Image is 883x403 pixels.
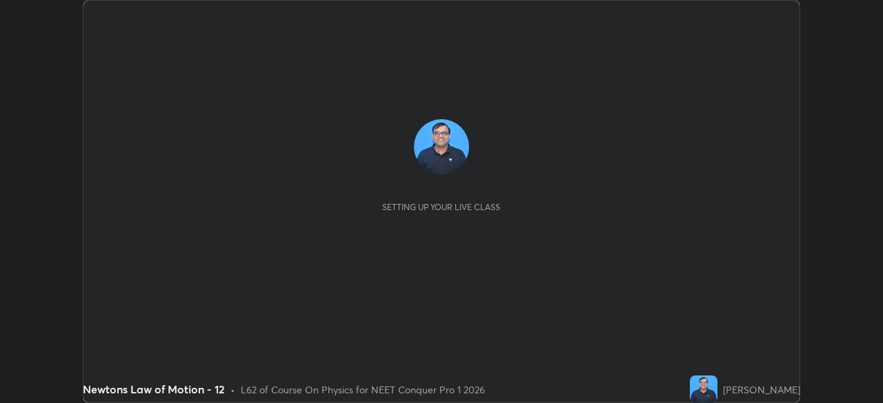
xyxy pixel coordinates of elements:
div: L62 of Course On Physics for NEET Conquer Pro 1 2026 [241,382,485,397]
div: Setting up your live class [382,202,500,212]
div: [PERSON_NAME] [723,382,800,397]
img: c8efc32e9f1a4c10bde3d70895648330.jpg [414,119,469,174]
img: c8efc32e9f1a4c10bde3d70895648330.jpg [690,375,717,403]
div: Newtons Law of Motion - 12 [83,381,225,397]
div: • [230,382,235,397]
